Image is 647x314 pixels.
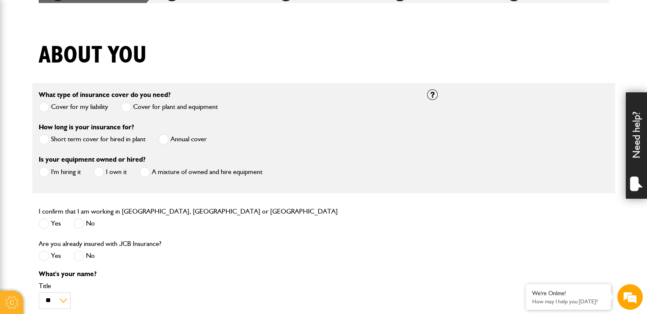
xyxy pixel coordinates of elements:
[94,167,127,177] label: I own it
[39,102,108,112] label: Cover for my liability
[39,208,338,215] label: I confirm that I am working in [GEOGRAPHIC_DATA], [GEOGRAPHIC_DATA] or [GEOGRAPHIC_DATA]
[39,91,171,98] label: What type of insurance cover do you need?
[39,134,145,145] label: Short term cover for hired in plant
[39,240,161,247] label: Are you already insured with JCB Insurance?
[39,41,147,70] h1: About you
[39,124,134,131] label: How long is your insurance for?
[39,156,145,163] label: Is your equipment owned or hired?
[121,102,218,112] label: Cover for plant and equipment
[140,167,262,177] label: A mixture of owned and hire equipment
[39,167,81,177] label: I'm hiring it
[626,92,647,199] div: Need help?
[158,134,207,145] label: Annual cover
[532,290,604,297] div: We're Online!
[74,251,95,261] label: No
[39,283,414,289] label: Title
[74,218,95,229] label: No
[39,218,61,229] label: Yes
[39,271,414,277] p: What's your name?
[532,298,604,305] p: How may I help you today?
[39,251,61,261] label: Yes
